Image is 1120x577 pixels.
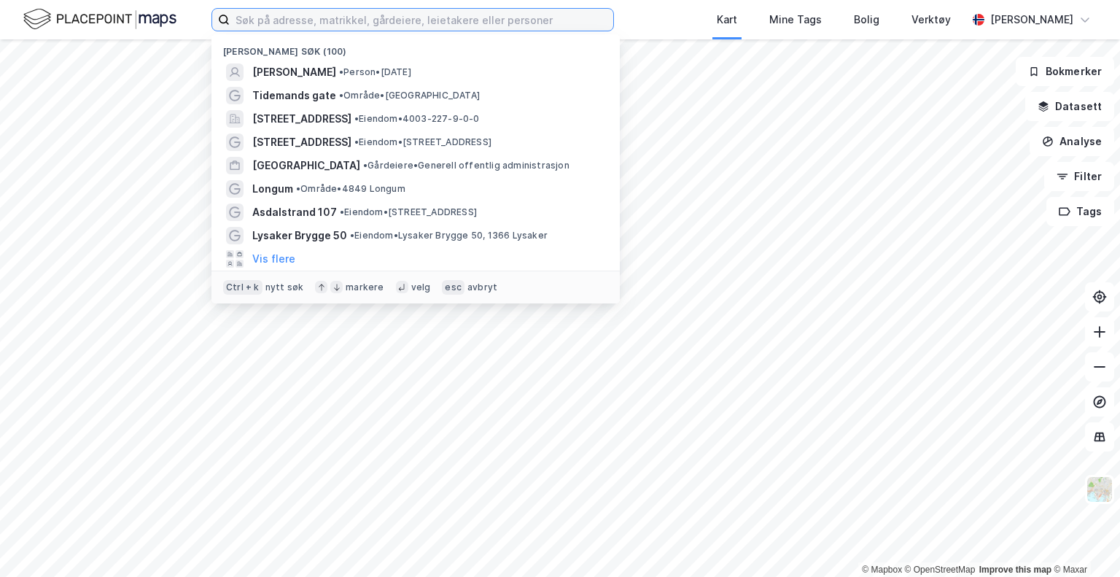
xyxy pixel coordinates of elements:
[1047,507,1120,577] iframe: Chat Widget
[340,206,477,218] span: Eiendom • [STREET_ADDRESS]
[354,136,359,147] span: •
[717,11,737,28] div: Kart
[252,204,337,221] span: Asdalstrand 107
[905,565,976,575] a: OpenStreetMap
[1046,197,1114,226] button: Tags
[339,66,343,77] span: •
[1030,127,1114,156] button: Analyse
[862,565,902,575] a: Mapbox
[354,136,491,148] span: Eiendom • [STREET_ADDRESS]
[23,7,176,32] img: logo.f888ab2527a4732fd821a326f86c7f29.svg
[854,11,879,28] div: Bolig
[1086,476,1113,503] img: Z
[1044,162,1114,191] button: Filter
[354,113,480,125] span: Eiendom • 4003-227-9-0-0
[911,11,951,28] div: Verktøy
[340,206,344,217] span: •
[363,160,569,171] span: Gårdeiere • Generell offentlig administrasjon
[769,11,822,28] div: Mine Tags
[252,227,347,244] span: Lysaker Brygge 50
[252,87,336,104] span: Tidemands gate
[1016,57,1114,86] button: Bokmerker
[990,11,1073,28] div: [PERSON_NAME]
[252,63,336,81] span: [PERSON_NAME]
[363,160,367,171] span: •
[339,90,480,101] span: Område • [GEOGRAPHIC_DATA]
[1025,92,1114,121] button: Datasett
[350,230,354,241] span: •
[252,157,360,174] span: [GEOGRAPHIC_DATA]
[252,250,295,268] button: Vis flere
[979,565,1051,575] a: Improve this map
[354,113,359,124] span: •
[252,110,351,128] span: [STREET_ADDRESS]
[467,282,497,293] div: avbryt
[339,66,411,78] span: Person • [DATE]
[296,183,405,195] span: Område • 4849 Longum
[346,282,384,293] div: markere
[339,90,343,101] span: •
[230,9,613,31] input: Søk på adresse, matrikkel, gårdeiere, leietakere eller personer
[223,280,262,295] div: Ctrl + k
[296,183,300,194] span: •
[252,133,351,151] span: [STREET_ADDRESS]
[211,34,620,61] div: [PERSON_NAME] søk (100)
[411,282,431,293] div: velg
[265,282,304,293] div: nytt søk
[442,280,464,295] div: esc
[252,180,293,198] span: Longum
[350,230,548,241] span: Eiendom • Lysaker Brygge 50, 1366 Lysaker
